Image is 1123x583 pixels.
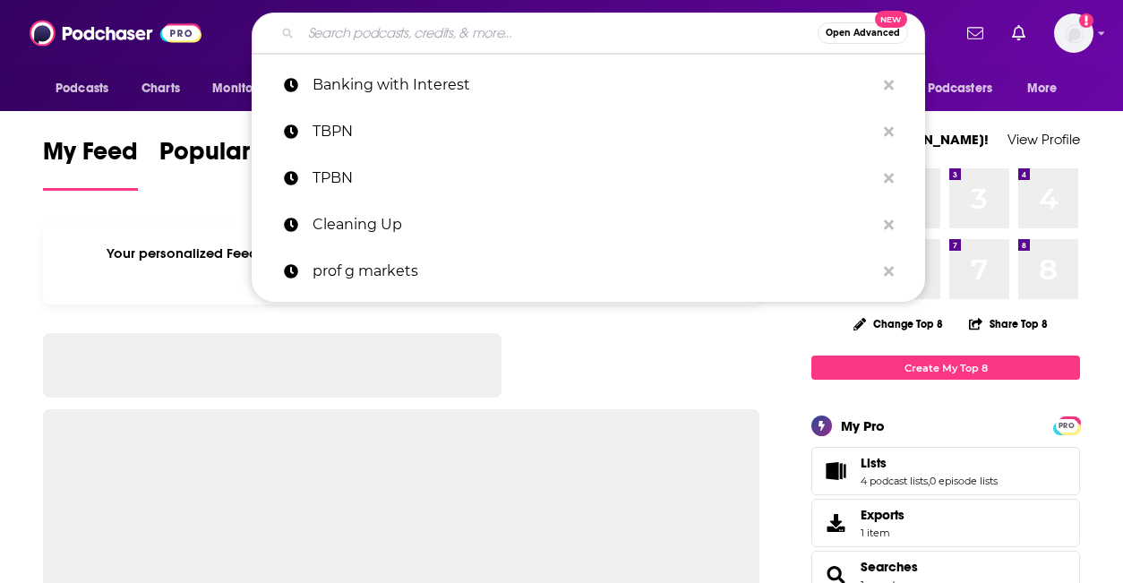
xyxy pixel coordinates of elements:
[861,507,904,523] span: Exports
[301,19,818,47] input: Search podcasts, credits, & more...
[1054,13,1093,53] span: Logged in as gmalloy
[1079,13,1093,28] svg: Add a profile image
[43,136,138,191] a: My Feed
[159,136,312,191] a: Popular Feed
[252,248,925,295] a: prof g markets
[159,136,312,177] span: Popular Feed
[130,72,191,106] a: Charts
[968,306,1049,341] button: Share Top 8
[875,11,907,28] span: New
[141,76,180,101] span: Charts
[811,447,1080,495] span: Lists
[843,313,954,335] button: Change Top 8
[43,136,138,177] span: My Feed
[1056,418,1077,432] a: PRO
[818,459,853,484] a: Lists
[1015,72,1080,106] button: open menu
[252,108,925,155] a: TBPN
[1056,419,1077,433] span: PRO
[30,16,201,50] img: Podchaser - Follow, Share and Rate Podcasts
[252,155,925,201] a: TPBN
[826,29,900,38] span: Open Advanced
[960,18,990,48] a: Show notifications dropdown
[43,72,132,106] button: open menu
[811,356,1080,380] a: Create My Top 8
[861,455,998,471] a: Lists
[200,72,299,106] button: open menu
[313,108,875,155] p: TBPN
[313,201,875,248] p: Cleaning Up
[895,72,1018,106] button: open menu
[930,475,998,487] a: 0 episode lists
[1005,18,1033,48] a: Show notifications dropdown
[818,510,853,536] span: Exports
[861,559,918,575] a: Searches
[313,155,875,201] p: TPBN
[252,13,925,54] div: Search podcasts, credits, & more...
[252,201,925,248] a: Cleaning Up
[906,76,992,101] span: For Podcasters
[861,527,904,539] span: 1 item
[811,499,1080,547] a: Exports
[313,248,875,295] p: prof g markets
[1054,13,1093,53] img: User Profile
[1027,76,1058,101] span: More
[56,76,108,101] span: Podcasts
[861,455,887,471] span: Lists
[313,62,875,108] p: Banking with Interest
[43,223,759,304] div: Your personalized Feed is curated based on the Podcasts, Creators, Users, and Lists that you Follow.
[861,475,928,487] a: 4 podcast lists
[1054,13,1093,53] button: Show profile menu
[212,76,276,101] span: Monitoring
[841,417,885,434] div: My Pro
[818,22,908,44] button: Open AdvancedNew
[252,62,925,108] a: Banking with Interest
[928,475,930,487] span: ,
[1007,131,1080,148] a: View Profile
